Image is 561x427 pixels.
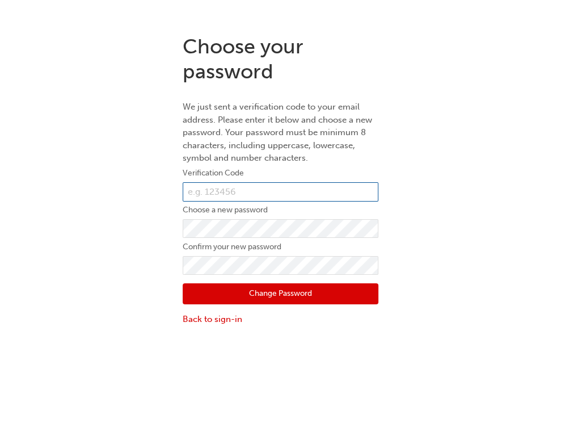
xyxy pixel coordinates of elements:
[183,283,378,305] button: Change Password
[183,182,378,202] input: e.g. 123456
[183,34,378,83] h1: Choose your password
[183,101,378,165] p: We just sent a verification code to your email address. Please enter it below and choose a new pa...
[183,203,378,217] label: Choose a new password
[183,240,378,254] label: Confirm your new password
[183,313,378,326] a: Back to sign-in
[183,166,378,180] label: Verification Code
